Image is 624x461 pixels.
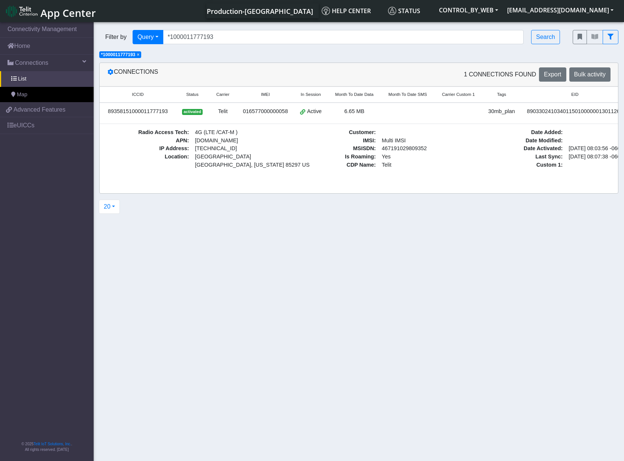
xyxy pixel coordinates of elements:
[379,161,466,169] span: Telit
[99,200,120,214] button: 20
[569,67,611,82] button: Bulk activity
[261,91,270,98] span: IMEI
[13,105,66,114] span: Advanced Features
[104,145,192,153] span: IP Address :
[192,137,279,145] span: [DOMAIN_NAME]
[195,145,237,151] span: [TECHNICAL_ID]
[99,33,133,42] span: Filter by
[388,7,420,15] span: Status
[17,91,27,99] span: Map
[104,153,192,169] span: Location :
[137,52,139,57] span: ×
[104,128,192,137] span: Radio Access Tech :
[213,107,232,116] div: Telit
[388,91,427,98] span: Month To Date SMS
[291,128,379,137] span: Customer :
[379,145,466,153] span: 467191029809352
[503,3,618,17] button: [EMAIL_ADDRESS][DOMAIN_NAME]
[344,108,364,114] span: 6.65 MB
[307,107,322,116] span: Active
[434,3,503,17] button: CONTROL_BY_WEB
[40,6,96,20] span: App Center
[195,161,276,169] span: [GEOGRAPHIC_DATA], [US_STATE] 85297 US
[379,137,466,145] span: Multi IMSI
[385,3,434,18] a: Status
[544,71,561,78] span: Export
[571,91,578,98] span: EID
[104,137,192,145] span: APN :
[574,71,606,78] span: Bulk activity
[15,58,48,67] span: Connections
[478,128,566,137] span: Date Added :
[216,91,229,98] span: Carrier
[34,442,71,446] a: Telit IoT Solutions, Inc.
[242,107,290,116] div: 016577000000058
[497,91,506,98] span: Tags
[132,91,143,98] span: ICCID
[531,30,560,44] button: Search
[207,7,313,16] span: Production-[GEOGRAPHIC_DATA]
[291,137,379,145] span: IMSI :
[442,91,475,98] span: Carrier Custom 1
[182,109,203,115] span: activated
[322,7,371,15] span: Help center
[478,145,566,153] span: Date Activated :
[186,91,199,98] span: Status
[335,91,373,98] span: Month To Date Data
[291,145,379,153] span: MSISDN :
[388,7,396,15] img: status.svg
[6,5,37,17] img: logo-telit-cinterion-gw-new.png
[539,67,566,82] button: Export
[301,91,321,98] span: In Session
[487,107,517,116] div: 30mb_plan
[101,52,135,57] span: *1000011777193
[322,7,330,15] img: knowledge.svg
[291,153,379,161] span: Is Roaming :
[18,75,26,83] span: List
[464,70,536,79] span: 1 Connections found
[478,153,566,161] span: Last Sync :
[478,137,566,145] span: Date Modified :
[192,128,279,137] span: 4G (LTE /CAT-M )
[6,3,95,19] a: App Center
[195,153,276,161] span: [GEOGRAPHIC_DATA]
[291,161,379,169] span: CDP Name :
[573,30,618,44] div: fitlers menu
[206,3,313,18] a: Your current platform instance
[102,67,359,82] div: Connections
[319,3,385,18] a: Help center
[382,154,390,160] span: Yes
[163,30,524,44] input: Search...
[478,161,566,169] span: Custom 1 :
[137,52,139,57] button: Close
[104,107,172,116] div: 89358151000011777193
[133,30,163,44] button: Query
